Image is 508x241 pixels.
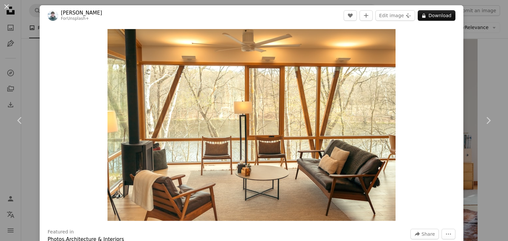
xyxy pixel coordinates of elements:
[107,29,396,221] button: Zoom in on this image
[67,16,89,21] a: Unsplash+
[375,10,415,21] button: Edit image
[61,10,102,16] a: [PERSON_NAME]
[48,10,58,21] img: Go to Hans Isaacson's profile
[344,10,357,21] button: Like
[107,29,396,221] img: a living room filled with furniture and a fire place
[48,229,74,235] h3: Featured in
[418,10,455,21] button: Download
[468,89,508,152] a: Next
[442,229,455,239] button: More Actions
[360,10,373,21] button: Add to Collection
[61,16,102,21] div: For
[410,229,439,239] button: Share this image
[422,229,435,239] span: Share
